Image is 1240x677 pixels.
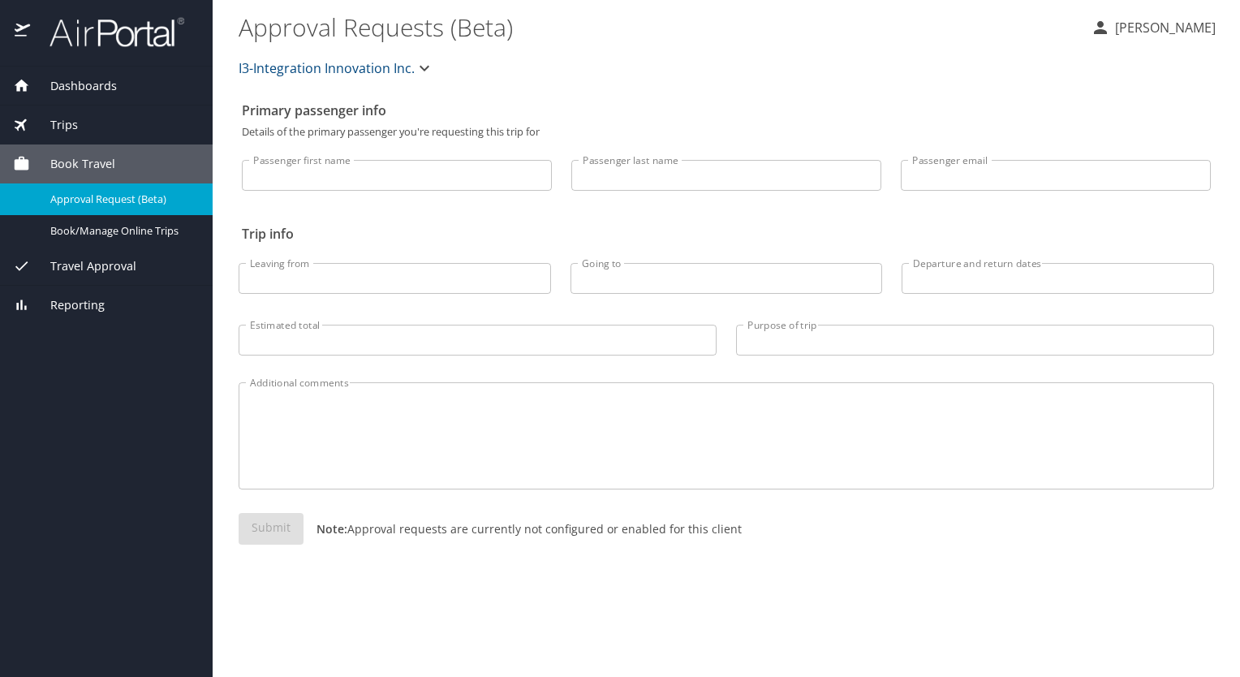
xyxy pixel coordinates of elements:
h1: Approval Requests (Beta) [239,2,1078,52]
h2: Trip info [242,221,1211,247]
span: Book/Manage Online Trips [50,223,193,239]
img: icon-airportal.png [15,16,32,48]
button: [PERSON_NAME] [1084,13,1222,42]
span: Trips [30,116,78,134]
p: Approval requests are currently not configured or enabled for this client [304,520,742,537]
span: I3-Integration Innovation Inc. [239,57,415,80]
p: Details of the primary passenger you're requesting this trip for [242,127,1211,137]
img: airportal-logo.png [32,16,184,48]
h2: Primary passenger info [242,97,1211,123]
strong: Note: [316,521,347,537]
span: Reporting [30,296,105,314]
button: I3-Integration Innovation Inc. [232,52,441,84]
span: Travel Approval [30,257,136,275]
span: Dashboards [30,77,117,95]
span: Approval Request (Beta) [50,192,193,207]
p: [PERSON_NAME] [1110,18,1216,37]
span: Book Travel [30,155,115,173]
